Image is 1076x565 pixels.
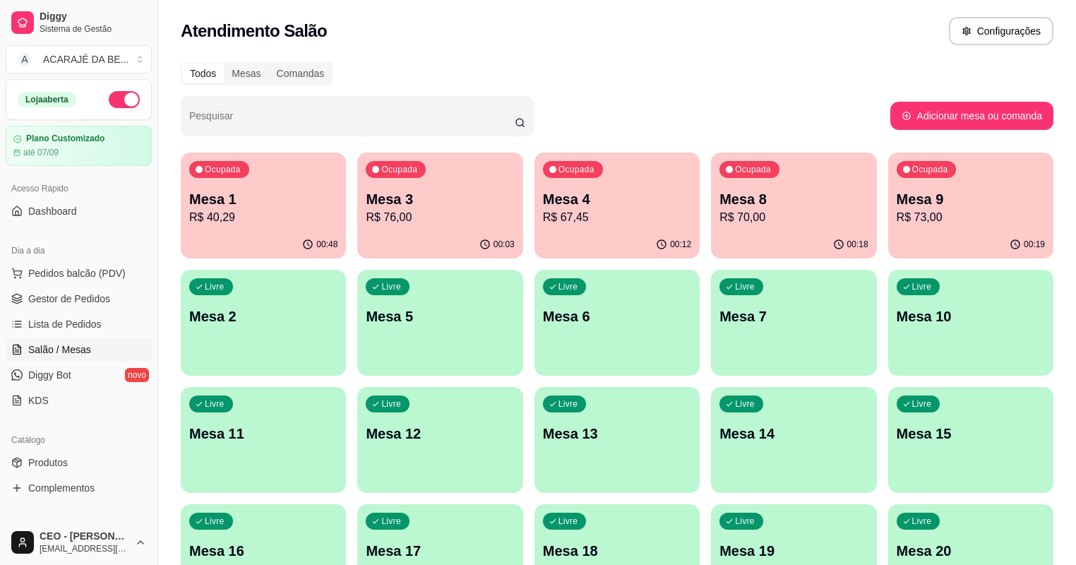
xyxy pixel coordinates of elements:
button: LivreMesa 13 [534,387,700,493]
span: Lista de Pedidos [28,317,102,331]
span: Gestor de Pedidos [28,292,110,306]
p: Livre [912,516,932,527]
article: Plano Customizado [26,133,104,144]
p: Ocupada [912,164,948,175]
p: R$ 70,00 [719,209,868,226]
button: Adicionar mesa ou comanda [890,102,1053,130]
p: Ocupada [558,164,594,175]
span: Diggy Bot [28,368,71,382]
p: Livre [558,398,578,410]
p: Mesa 6 [543,307,691,326]
a: Gestor de Pedidos [6,287,152,310]
button: LivreMesa 7 [711,270,876,376]
p: Livre [735,398,755,410]
div: Todos [182,64,224,83]
span: Diggy [40,11,146,23]
button: Pedidos balcão (PDV) [6,262,152,285]
div: Loja aberta [18,92,76,107]
p: Mesa 17 [366,541,514,561]
p: R$ 76,00 [366,209,514,226]
div: Acesso Rápido [6,177,152,200]
button: LivreMesa 14 [711,387,876,493]
div: Comandas [269,64,333,83]
span: Dashboard [28,204,77,218]
p: Mesa 20 [897,541,1045,561]
p: R$ 40,29 [189,209,337,226]
p: Livre [558,281,578,292]
a: Complementos [6,477,152,499]
button: Configurações [949,17,1053,45]
button: CEO - [PERSON_NAME][EMAIL_ADDRESS][DOMAIN_NAME] [6,525,152,559]
span: CEO - [PERSON_NAME] [40,530,129,543]
p: R$ 73,00 [897,209,1045,226]
button: OcupadaMesa 9R$ 73,0000:19 [888,153,1053,258]
p: Mesa 8 [719,189,868,209]
span: [EMAIL_ADDRESS][DOMAIN_NAME] [40,543,129,554]
button: LivreMesa 2 [181,270,346,376]
p: Livre [381,398,401,410]
button: LivreMesa 11 [181,387,346,493]
button: OcupadaMesa 1R$ 40,2900:48 [181,153,346,258]
div: Dia a dia [6,239,152,262]
a: Salão / Mesas [6,338,152,361]
p: Mesa 9 [897,189,1045,209]
div: ACARAJÉ DA BE ... [43,52,128,66]
button: LivreMesa 10 [888,270,1053,376]
a: Dashboard [6,200,152,222]
p: Mesa 13 [543,424,691,444]
p: Ocupada [205,164,241,175]
button: OcupadaMesa 4R$ 67,4500:12 [534,153,700,258]
p: Livre [558,516,578,527]
p: 00:19 [1024,239,1045,250]
p: Livre [912,398,932,410]
p: Mesa 7 [719,307,868,326]
span: Complementos [28,481,95,495]
button: LivreMesa 12 [357,387,522,493]
span: KDS [28,393,49,408]
p: Mesa 18 [543,541,691,561]
a: Lista de Pedidos [6,313,152,335]
button: LivreMesa 5 [357,270,522,376]
a: Produtos [6,451,152,474]
p: 00:12 [670,239,691,250]
p: Mesa 4 [543,189,691,209]
span: Sistema de Gestão [40,23,146,35]
p: Mesa 5 [366,307,514,326]
span: Produtos [28,456,68,470]
button: OcupadaMesa 3R$ 76,0000:03 [357,153,522,258]
p: Ocupada [735,164,771,175]
p: Mesa 16 [189,541,337,561]
h2: Atendimento Salão [181,20,327,42]
p: Livre [205,516,225,527]
p: Mesa 14 [719,424,868,444]
a: Diggy Botnovo [6,364,152,386]
span: Pedidos balcão (PDV) [28,266,126,280]
p: Livre [912,281,932,292]
div: Mesas [224,64,268,83]
p: R$ 67,45 [543,209,691,226]
div: Catálogo [6,429,152,451]
p: Mesa 19 [719,541,868,561]
a: KDS [6,389,152,412]
p: Mesa 3 [366,189,514,209]
button: OcupadaMesa 8R$ 70,0000:18 [711,153,876,258]
p: Mesa 15 [897,424,1045,444]
p: Mesa 1 [189,189,337,209]
p: Ocupada [381,164,417,175]
p: Livre [381,281,401,292]
p: Mesa 11 [189,424,337,444]
p: Mesa 10 [897,307,1045,326]
p: Livre [205,398,225,410]
p: Livre [381,516,401,527]
p: 00:48 [316,239,337,250]
p: 00:03 [494,239,515,250]
article: até 07/09 [23,147,59,158]
p: 00:18 [847,239,868,250]
input: Pesquisar [189,114,515,129]
p: Mesa 12 [366,424,514,444]
button: Select a team [6,45,152,73]
span: A [18,52,32,66]
button: LivreMesa 6 [534,270,700,376]
a: DiggySistema de Gestão [6,6,152,40]
p: Mesa 2 [189,307,337,326]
